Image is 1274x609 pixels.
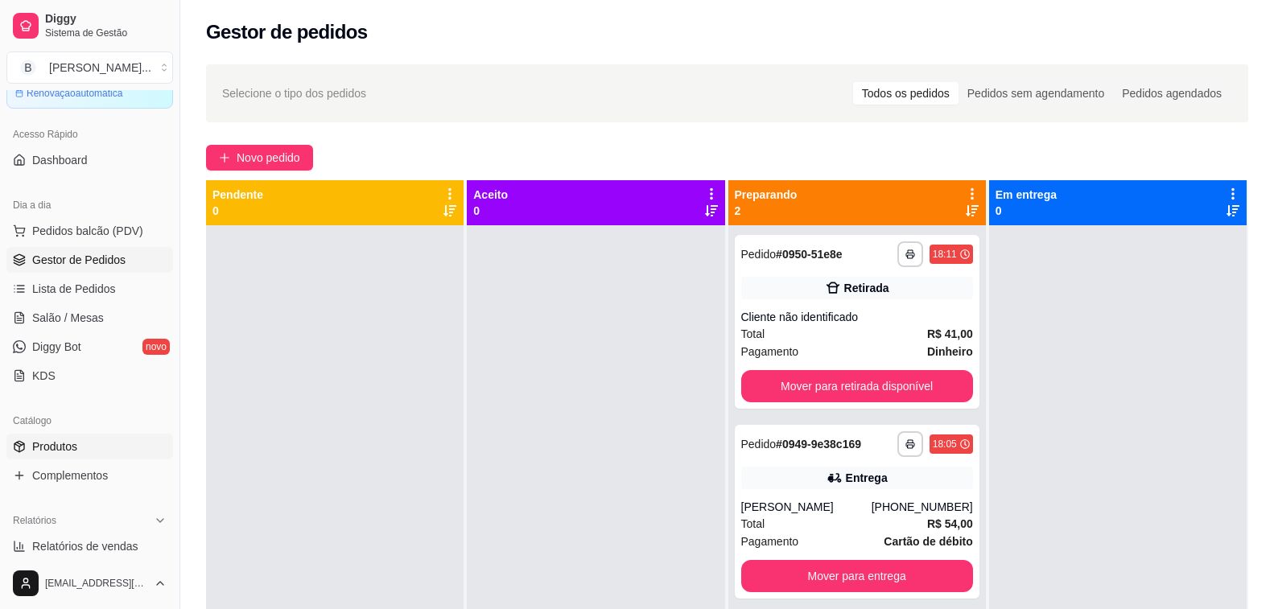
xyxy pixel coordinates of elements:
span: Produtos [32,438,77,455]
div: Pedidos agendados [1113,82,1231,105]
strong: Cartão de débito [884,535,972,548]
strong: # 0949-9e38c169 [776,438,861,451]
p: Aceito [473,187,508,203]
span: Total [741,515,765,533]
strong: R$ 41,00 [927,327,973,340]
div: Cliente não identificado [741,309,973,325]
a: Diggy Botnovo [6,334,173,360]
div: Pedidos sem agendamento [959,82,1113,105]
span: Novo pedido [237,149,300,167]
span: B [20,60,36,76]
p: 2 [735,203,798,219]
span: Pagamento [741,533,799,550]
strong: # 0950-51e8e [776,248,843,261]
span: [EMAIL_ADDRESS][DOMAIN_NAME] [45,577,147,590]
a: KDS [6,363,173,389]
span: Pedidos balcão (PDV) [32,223,143,239]
div: Entrega [846,470,888,486]
div: [PERSON_NAME] [741,499,872,515]
div: [PERSON_NAME] ... [49,60,151,76]
strong: Dinheiro [927,345,973,358]
span: Pagamento [741,343,799,360]
p: Preparando [735,187,798,203]
div: 18:11 [933,248,957,261]
button: Novo pedido [206,145,313,171]
a: Salão / Mesas [6,305,173,331]
a: Relatórios de vendas [6,533,173,559]
button: [EMAIL_ADDRESS][DOMAIN_NAME] [6,564,173,603]
span: Selecione o tipo dos pedidos [222,84,366,102]
div: Retirada [844,280,889,296]
p: Em entrega [996,187,1057,203]
span: Lista de Pedidos [32,281,116,297]
span: Dashboard [32,152,88,168]
span: Diggy Bot [32,339,81,355]
div: Acesso Rápido [6,121,173,147]
span: Gestor de Pedidos [32,252,126,268]
a: DiggySistema de Gestão [6,6,173,45]
p: Pendente [212,187,263,203]
a: Complementos [6,463,173,488]
span: Complementos [32,467,108,483]
strong: R$ 54,00 [927,517,973,530]
p: 0 [473,203,508,219]
button: Select a team [6,51,173,84]
span: Total [741,325,765,343]
a: Lista de Pedidos [6,276,173,302]
button: Pedidos balcão (PDV) [6,218,173,244]
div: Catálogo [6,408,173,434]
a: Dashboard [6,147,173,173]
h2: Gestor de pedidos [206,19,368,45]
div: [PHONE_NUMBER] [872,499,973,515]
span: plus [219,152,230,163]
span: Relatórios [13,514,56,527]
article: Renovação automática [27,87,122,100]
span: Pedido [741,248,777,261]
div: 18:05 [933,438,957,451]
a: Gestor de Pedidos [6,247,173,273]
span: Diggy [45,12,167,27]
span: Relatórios de vendas [32,538,138,554]
span: KDS [32,368,56,384]
span: Sistema de Gestão [45,27,167,39]
p: 0 [996,203,1057,219]
span: Pedido [741,438,777,451]
div: Dia a dia [6,192,173,218]
button: Mover para retirada disponível [741,370,973,402]
a: Produtos [6,434,173,459]
div: Todos os pedidos [853,82,959,105]
span: Salão / Mesas [32,310,104,326]
button: Mover para entrega [741,560,973,592]
p: 0 [212,203,263,219]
